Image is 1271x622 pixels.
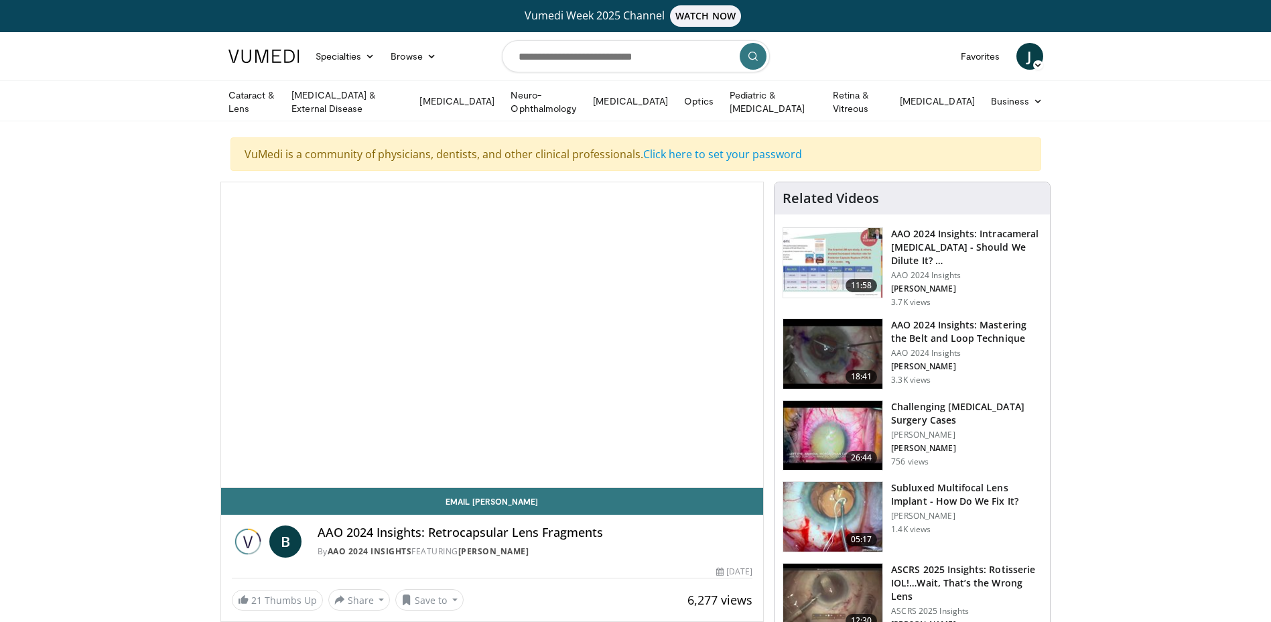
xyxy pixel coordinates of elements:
[458,546,529,557] a: [PERSON_NAME]
[228,50,299,63] img: VuMedi Logo
[783,318,1042,389] a: 18:41 AAO 2024 Insights: Mastering the Belt and Loop Technique AAO 2024 Insights [PERSON_NAME] 3....
[383,43,444,70] a: Browse
[891,511,1042,521] p: [PERSON_NAME]
[983,88,1051,115] a: Business
[783,190,879,206] h4: Related Videos
[318,546,753,558] div: By FEATURING
[283,88,411,115] a: [MEDICAL_DATA] & External Disease
[891,361,1042,372] p: [PERSON_NAME]
[891,297,931,308] p: 3.7K views
[783,400,1042,471] a: 26:44 Challenging [MEDICAL_DATA] Surgery Cases [PERSON_NAME] [PERSON_NAME] 756 views
[503,88,585,115] a: Neuro-Ophthalmology
[783,227,1042,308] a: 11:58 AAO 2024 Insights: Intracameral [MEDICAL_DATA] - Should We Dilute It? … AAO 2024 Insights [...
[891,443,1042,454] p: [PERSON_NAME]
[687,592,752,608] span: 6,277 views
[328,589,391,611] button: Share
[783,228,882,298] img: de733f49-b136-4bdc-9e00-4021288efeb7.150x105_q85_crop-smart_upscale.jpg
[722,88,825,115] a: Pediatric & [MEDICAL_DATA]
[395,589,464,611] button: Save to
[502,40,770,72] input: Search topics, interventions
[846,533,878,546] span: 05:17
[891,430,1042,440] p: [PERSON_NAME]
[221,182,764,488] video-js: Video Player
[891,348,1042,359] p: AAO 2024 Insights
[891,318,1042,345] h3: AAO 2024 Insights: Mastering the Belt and Loop Technique
[318,525,753,540] h4: AAO 2024 Insights: Retrocapsular Lens Fragments
[825,88,892,115] a: Retina & Vitreous
[891,606,1042,617] p: ASCRS 2025 Insights
[891,524,931,535] p: 1.4K views
[891,563,1042,603] h3: ASCRS 2025 Insights: Rotisserie IOL!…Wait, That’s the Wrong Lens
[220,88,284,115] a: Cataract & Lens
[846,279,878,292] span: 11:58
[716,566,752,578] div: [DATE]
[891,400,1042,427] h3: Challenging [MEDICAL_DATA] Surgery Cases
[846,451,878,464] span: 26:44
[891,227,1042,267] h3: AAO 2024 Insights: Intracameral [MEDICAL_DATA] - Should We Dilute It? …
[232,525,264,558] img: AAO 2024 Insights
[891,270,1042,281] p: AAO 2024 Insights
[783,482,882,552] img: 3fc25be6-574f-41c0-96b9-b0d00904b018.150x105_q85_crop-smart_upscale.jpg
[585,88,676,115] a: [MEDICAL_DATA]
[221,488,764,515] a: Email [PERSON_NAME]
[953,43,1008,70] a: Favorites
[251,594,262,607] span: 21
[783,481,1042,552] a: 05:17 Subluxed Multifocal Lens Implant - How Do We Fix It? [PERSON_NAME] 1.4K views
[846,370,878,383] span: 18:41
[670,5,741,27] span: WATCH NOW
[891,456,929,467] p: 756 views
[232,590,323,611] a: 21 Thumbs Up
[269,525,302,558] a: B
[783,401,882,471] img: 05a6f048-9eed-46a7-93e1-844e43fc910c.150x105_q85_crop-smart_upscale.jpg
[783,319,882,389] img: 22a3a3a3-03de-4b31-bd81-a17540334f4a.150x105_q85_crop-smart_upscale.jpg
[411,88,503,115] a: [MEDICAL_DATA]
[891,481,1042,508] h3: Subluxed Multifocal Lens Implant - How Do We Fix It?
[1016,43,1043,70] a: J
[892,88,983,115] a: [MEDICAL_DATA]
[643,147,802,162] a: Click here to set your password
[676,88,721,115] a: Optics
[328,546,412,557] a: AAO 2024 Insights
[891,375,931,385] p: 3.3K views
[230,137,1041,171] div: VuMedi is a community of physicians, dentists, and other clinical professionals.
[230,5,1041,27] a: Vumedi Week 2025 ChannelWATCH NOW
[308,43,383,70] a: Specialties
[891,284,1042,294] p: [PERSON_NAME]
